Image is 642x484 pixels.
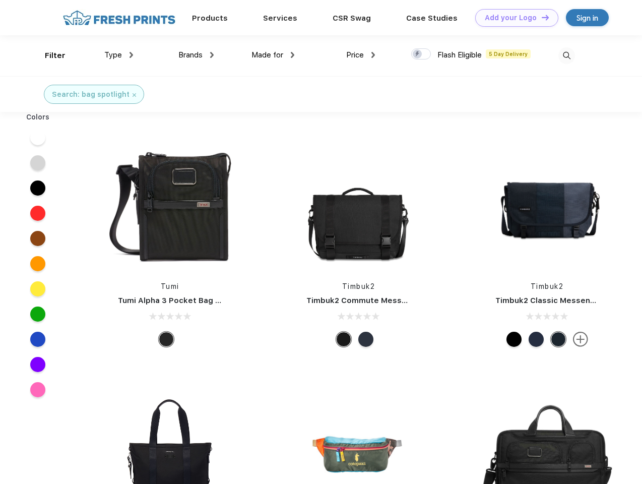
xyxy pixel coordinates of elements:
a: Timbuk2 [342,282,375,290]
a: Timbuk2 [531,282,564,290]
img: dropdown.png [130,52,133,58]
span: Flash Eligible [437,50,482,59]
div: Sign in [576,12,598,24]
span: Made for [251,50,283,59]
div: Search: bag spotlight [52,89,130,100]
img: dropdown.png [291,52,294,58]
a: Tumi [161,282,179,290]
div: Filter [45,50,66,62]
a: Timbuk2 Commute Messenger Bag [306,296,441,305]
div: Black [159,332,174,347]
div: Eco Monsoon [551,332,566,347]
img: fo%20logo%202.webp [60,9,178,27]
img: filter_cancel.svg [133,93,136,97]
a: Timbuk2 Classic Messenger Bag [495,296,620,305]
span: Brands [178,50,203,59]
span: Price [346,50,364,59]
div: Add your Logo [485,14,537,22]
a: Sign in [566,9,609,26]
div: Eco Black [506,332,522,347]
img: DT [542,15,549,20]
img: dropdown.png [210,52,214,58]
div: Eco Black [336,332,351,347]
img: dropdown.png [371,52,375,58]
img: desktop_search.svg [558,47,575,64]
span: 5 Day Delivery [486,49,531,58]
img: func=resize&h=266 [291,137,425,271]
a: Tumi Alpha 3 Pocket Bag Small [118,296,236,305]
img: func=resize&h=266 [480,137,614,271]
div: Eco Nautical [358,332,373,347]
div: Colors [19,112,57,123]
div: Eco Nautical [529,332,544,347]
img: more.svg [573,332,588,347]
a: Products [192,14,228,23]
img: func=resize&h=266 [103,137,237,271]
span: Type [104,50,122,59]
